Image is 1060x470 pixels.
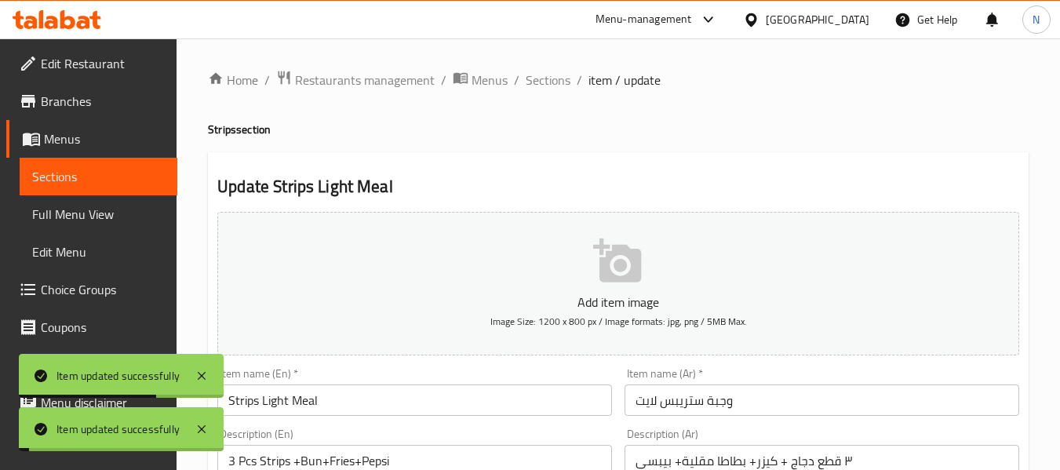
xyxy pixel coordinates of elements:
span: Choice Groups [41,280,165,299]
a: Restaurants management [276,70,435,90]
a: Menu disclaimer [6,384,177,421]
a: Coupons [6,308,177,346]
a: Home [208,71,258,89]
a: Promotions [6,346,177,384]
a: Branches [6,82,177,120]
span: Restaurants management [295,71,435,89]
input: Enter name En [217,384,612,416]
h4: Strips section [208,122,1029,137]
a: Upsell [6,421,177,459]
span: Image Size: 1200 x 800 px / Image formats: jpg, png / 5MB Max. [490,312,747,330]
input: Enter name Ar [625,384,1019,416]
span: Edit Menu [32,242,165,261]
span: Menu disclaimer [41,393,165,412]
a: Sections [20,158,177,195]
span: Menus [472,71,508,89]
span: N [1033,11,1040,28]
li: / [577,71,582,89]
div: [GEOGRAPHIC_DATA] [766,11,869,28]
h2: Update Strips Light Meal [217,175,1019,199]
span: Edit Restaurant [41,54,165,73]
li: / [514,71,519,89]
a: Edit Restaurant [6,45,177,82]
span: Coupons [41,318,165,337]
a: Menus [453,70,508,90]
span: Branches [41,92,165,111]
a: Sections [526,71,570,89]
a: Choice Groups [6,271,177,308]
p: Add item image [242,293,995,312]
span: Sections [32,167,165,186]
a: Edit Menu [20,233,177,271]
button: Add item imageImage Size: 1200 x 800 px / Image formats: jpg, png / 5MB Max. [217,212,1019,355]
li: / [264,71,270,89]
span: item / update [588,71,661,89]
span: Menus [44,129,165,148]
div: Menu-management [596,10,692,29]
div: Item updated successfully [56,367,180,384]
a: Full Menu View [20,195,177,233]
nav: breadcrumb [208,70,1029,90]
span: Full Menu View [32,205,165,224]
div: Item updated successfully [56,421,180,438]
li: / [441,71,446,89]
a: Menus [6,120,177,158]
